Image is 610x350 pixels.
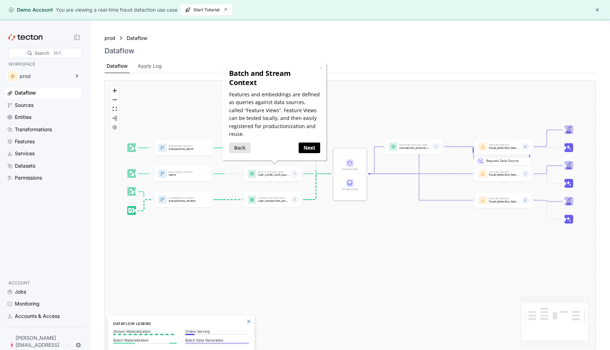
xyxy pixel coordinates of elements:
p: Features and embeddings are defined as queries against data sources, called “Feature Views”. Feat... [7,27,98,74]
a: Features [6,136,81,147]
button: zoom out [110,95,119,104]
div: Offline Store [341,179,359,191]
p: WORKSPACE [8,61,78,68]
a: BatchData Sourceusers [155,166,212,181]
p: transactions_stream [169,199,199,203]
div: Permissions [15,174,42,182]
g: Edge from featureService:fraud_detection_feature_service:v2 to REQ_featureService:fraud_detection... [529,147,530,162]
button: Close Legend Panel [245,317,253,326]
a: prod [104,34,115,42]
button: fit view [110,104,119,114]
div: Apply Log [138,62,162,70]
a: Feature Servicefraud_detection_feature_service:v212 [475,139,532,155]
div: P [10,341,14,349]
div: Request Data Source [481,142,540,151]
p: Batch Data Source [169,171,199,173]
button: zoom in [110,86,119,95]
div: 6 [522,197,529,204]
button: Start Tutorial [180,4,233,16]
g: Edge from featureService:fraud_detection_feature_service:v2 to Trainer_featureService:fraud_detec... [530,130,563,147]
h3: Dataflow [104,47,134,55]
div: Features [15,138,35,145]
p: ACCOUNT [8,279,78,286]
p: Batch Data Source [169,145,199,147]
div: Search⌘K [8,48,82,58]
div: Dataflow [107,62,128,70]
a: BatchData Sourcetransactions_batch [155,140,212,156]
div: Online Store [341,168,359,171]
g: Edge from STORE to featureService:fraud_detection_feature_service:v2 [365,147,474,174]
p: Stream Feature View [258,197,289,199]
h3: Batch and Stream Context [7,5,98,24]
span: Start Tutorial [185,5,228,15]
p: Feature Service [489,198,520,200]
div: 1 [432,143,439,150]
div: React Flow controls [110,86,119,132]
g: Edge from dataSource:transactions_stream_batch_source to dataSource:transactions_stream [134,192,153,200]
p: user_transaction_amount_totals [258,199,289,203]
a: Next [77,79,98,89]
div: StreamData Sourcetransactions_stream [155,192,212,207]
p: Stream Materialization [113,329,177,333]
a: Dataflow [127,34,151,42]
h6: Dataflow Legend [113,321,249,326]
a: Entities [6,112,81,122]
a: Jobs [6,286,81,297]
a: Transformations [6,124,81,135]
p: transaction_amount_is_higher_than_average [399,146,430,149]
a: Datasets [6,161,81,171]
a: Services [6,148,81,159]
p: Stream Data Source [169,197,199,199]
p: users [169,173,199,176]
div: Online Store [341,159,359,171]
p: Realtime Feature View [399,144,430,146]
div: Sources [15,101,34,109]
div: 3 [291,196,298,203]
p: Batch Materialization [113,338,177,342]
div: Jobs [15,288,26,296]
a: Batch Feature Viewuser_credit_card_issuer1 [244,166,301,181]
div: Dataflow [15,89,36,97]
a: Permissions [6,173,81,183]
div: Services [15,150,35,157]
p: Online Serving [185,329,249,333]
div: Request Data Source [486,158,528,195]
div: Monitoring [15,300,40,308]
a: Realtime Feature Viewtransaction_amount_is_higher_than_average1 [385,139,443,155]
g: Edge from STORE to featureView:transaction_amount_is_higher_than_average [365,147,384,174]
a: Stream Feature Viewuser_transaction_amount_totals3 [244,192,301,207]
p: user_credit_card_issuer [258,173,289,176]
p: transactions_batch [169,147,199,151]
g: Edge from featureService:fraud_detection_feature_service:v2 to Inference_featureService:fraud_det... [530,147,563,148]
div: Transformations [15,126,52,133]
a: Monitoring [6,298,81,309]
div: Accounts & Access [15,312,60,320]
div: ⌘K [53,49,61,57]
a: Sources [6,100,81,110]
div: You are viewing a real-time fraud detection use case [56,6,178,14]
div: Datasets [15,162,35,170]
g: Edge from featureView:user_transaction_amount_totals to STORE [300,174,333,200]
g: Edge from featureService:fraud_detection_feature_service to Inference_featureService:fraud_detect... [530,200,563,219]
g: Edge from dataSource:transactions_stream_stream_source to dataSource:transactions_stream [135,200,154,211]
a: Back [7,79,29,89]
a: Dataflow [6,87,81,98]
a: Feature Servicefraud_detection_feature_service_streaming3 [475,166,532,181]
p: Batch Data Generation [185,338,249,342]
div: 1 [291,170,298,177]
a: Accounts & Access [6,311,81,321]
div: prod [20,74,70,79]
div: Search [35,50,49,56]
div: Demo Account [8,6,53,13]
